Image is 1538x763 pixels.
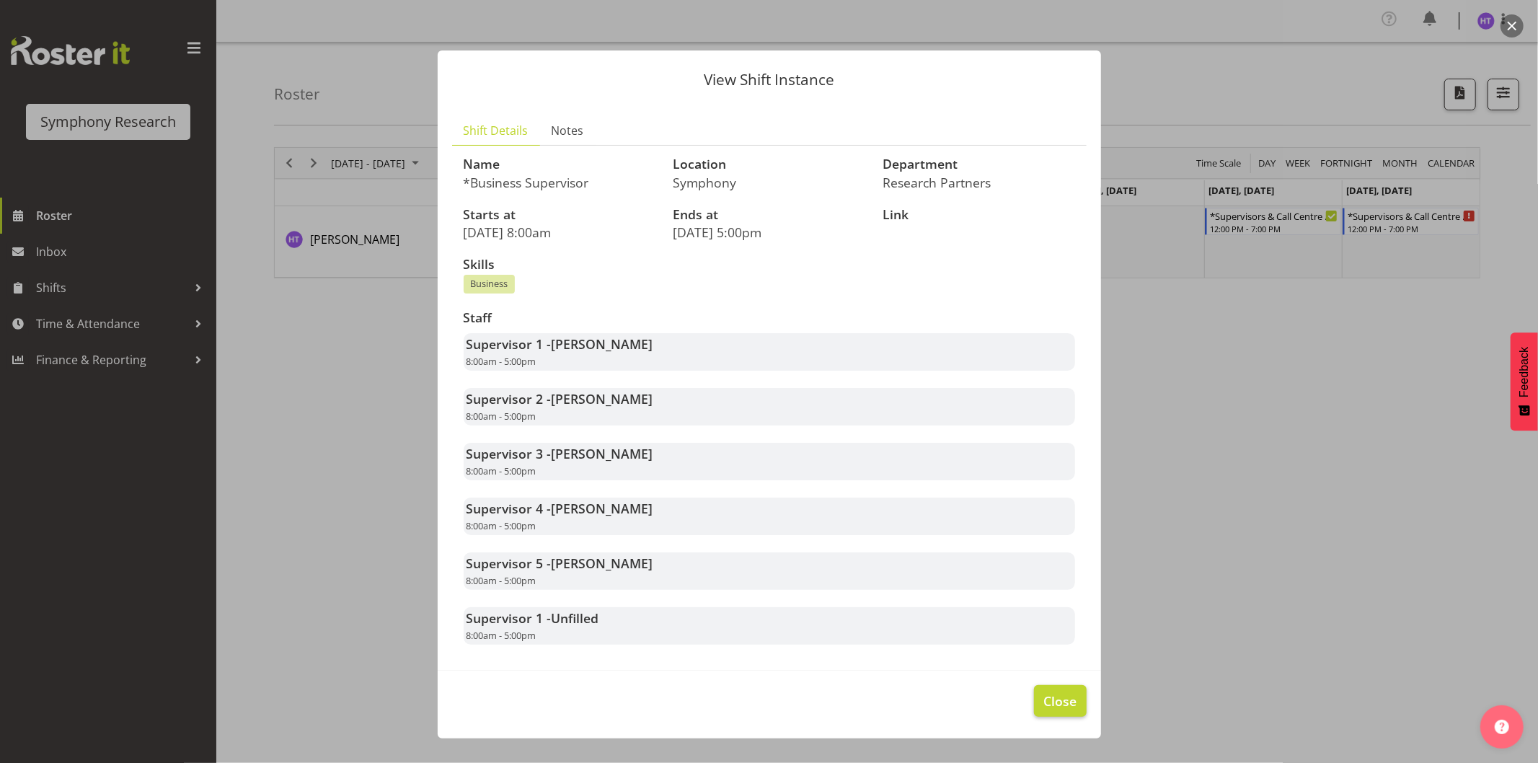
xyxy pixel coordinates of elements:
h3: Ends at [673,208,865,222]
strong: Supervisor 1 - [467,609,599,627]
span: Unfilled [552,609,599,627]
img: help-xxl-2.png [1495,720,1509,734]
h3: Name [464,157,656,172]
span: 8:00am - 5:00pm [467,464,536,477]
span: Business [470,277,508,291]
span: [PERSON_NAME] [552,445,653,462]
h3: Link [883,208,1075,222]
button: Close [1034,685,1086,717]
button: Feedback - Show survey [1511,332,1538,431]
p: *Business Supervisor [464,175,656,190]
span: [PERSON_NAME] [552,335,653,353]
p: Symphony [673,175,865,190]
span: Shift Details [464,122,529,139]
span: 8:00am - 5:00pm [467,519,536,532]
span: [PERSON_NAME] [552,390,653,407]
p: [DATE] 5:00pm [673,224,865,240]
span: 8:00am - 5:00pm [467,410,536,423]
h3: Location [673,157,865,172]
h3: Skills [464,257,1075,272]
span: Feedback [1518,347,1531,397]
strong: Supervisor 3 - [467,445,653,462]
p: Research Partners [883,175,1075,190]
span: [PERSON_NAME] [552,500,653,517]
strong: Supervisor 5 - [467,555,653,572]
h3: Starts at [464,208,656,222]
span: Notes [552,122,584,139]
span: 8:00am - 5:00pm [467,629,536,642]
h3: Department [883,157,1075,172]
span: 8:00am - 5:00pm [467,355,536,368]
p: [DATE] 8:00am [464,224,656,240]
h3: Staff [464,311,1075,325]
p: View Shift Instance [452,72,1087,87]
strong: Supervisor 2 - [467,390,653,407]
span: [PERSON_NAME] [552,555,653,572]
span: Close [1043,692,1077,710]
span: 8:00am - 5:00pm [467,574,536,587]
strong: Supervisor 4 - [467,500,653,517]
strong: Supervisor 1 - [467,335,653,353]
